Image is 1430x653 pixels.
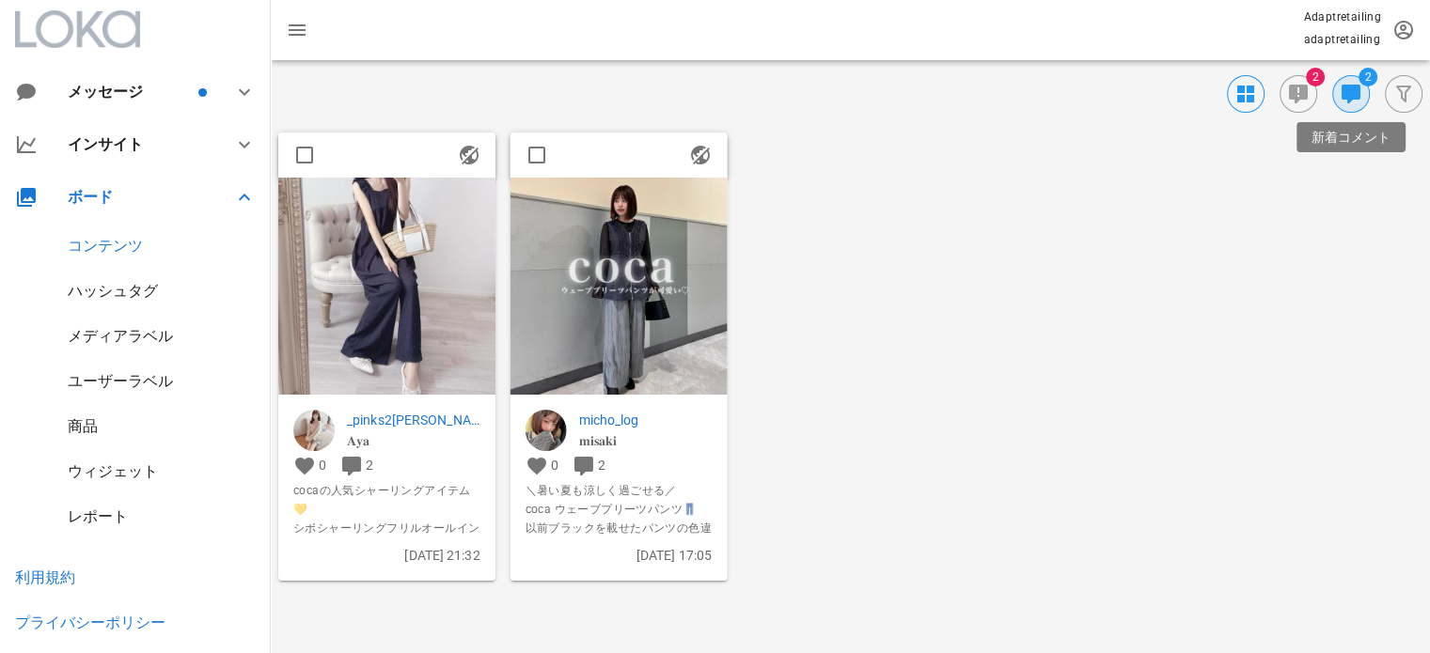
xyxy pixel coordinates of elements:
p: 𝐦𝐢𝐬𝐚𝐤𝐢 [579,430,713,451]
span: バッジ [1306,68,1325,86]
span: cocaの人気シャーリングアイテム💛 [293,481,480,519]
a: 利用規約 [15,568,75,586]
span: シボシャーリングフリルオールインワン [293,519,480,556]
a: メディアラベル [68,327,173,345]
p: adaptretailing [1303,30,1381,49]
div: インサイト [68,135,211,153]
span: 0 [319,458,326,473]
a: _pinks2[PERSON_NAME] [347,410,480,430]
span: 2 [366,458,373,473]
p: [DATE] 21:32 [293,545,480,566]
span: 0 [551,458,558,473]
p: [DATE] 17:05 [526,545,713,566]
div: メッセージ [68,83,195,101]
a: プライバシーポリシー [15,614,165,631]
p: Adaptretailing [1303,8,1381,26]
a: ユーザーラベル [68,372,173,390]
a: micho_log [579,410,713,430]
a: 商品 [68,417,98,435]
div: ボード [68,188,211,206]
img: 1470841510856855_18327284308202124_6482005997245417655_n.jpg [278,178,495,395]
a: ウィジェット [68,462,158,480]
span: 2 [598,458,605,473]
span: ＼暑い夏も涼しく過ごせる／ [526,481,713,500]
img: _pinks2aya [293,410,335,451]
p: _pinks2aya [347,410,480,430]
a: ハッシュタグ [68,282,158,300]
img: 1470227508402669_18506617555038402_1292178381764259667_n.jpg [511,178,728,395]
span: バッジ [198,88,207,97]
p: 𝐀𝐲𝐚 [347,430,480,451]
span: coca ウェーブプリーツパンツ👖 [526,500,713,519]
span: バッジ [1359,68,1377,86]
a: コンテンツ [68,237,143,255]
span: 以前ブラックを載せたパンツの色違い🖤🩶 [526,519,713,556]
a: レポート [68,507,128,525]
img: micho_log [526,410,567,451]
